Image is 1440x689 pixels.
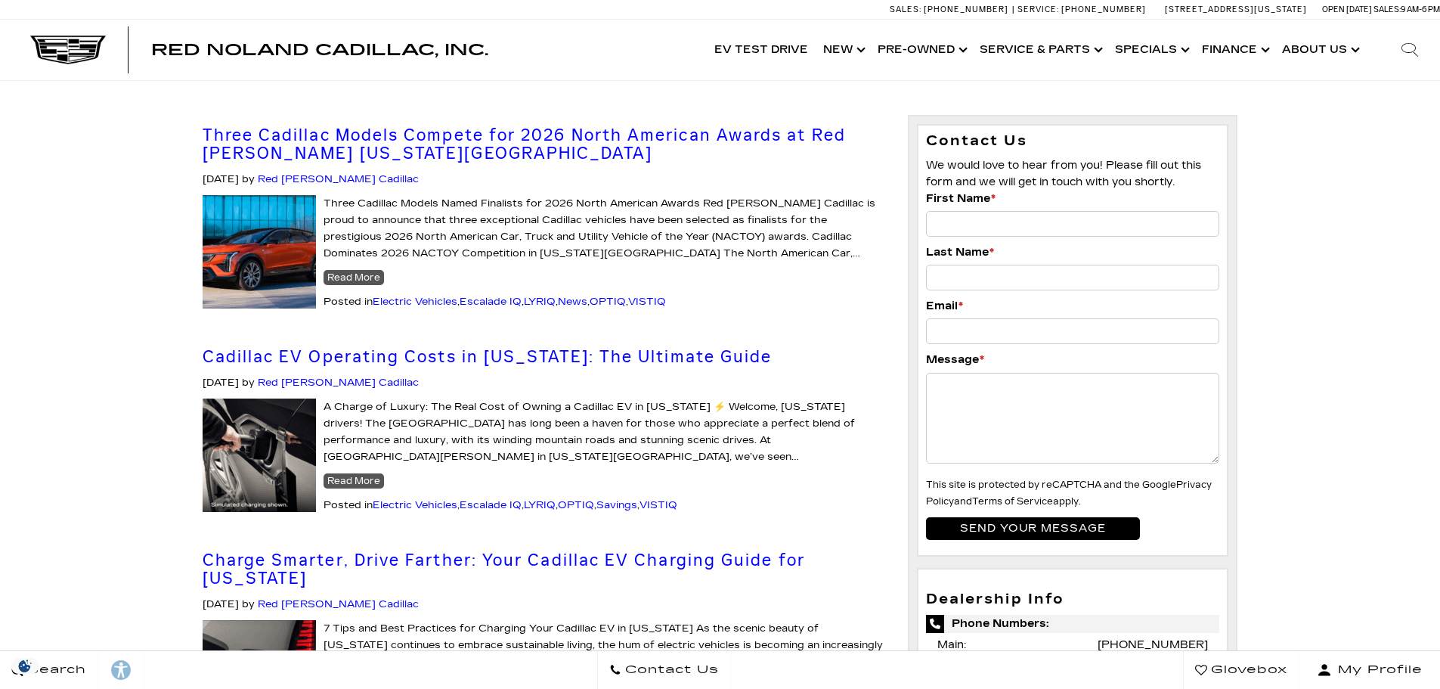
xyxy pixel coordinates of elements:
[1165,5,1307,14] a: [STREET_ADDRESS][US_STATE]
[926,352,984,368] label: Message
[1322,5,1372,14] span: Open [DATE]
[870,20,972,80] a: Pre-Owned
[203,346,773,367] a: Cadillac EV Operating Costs in [US_STATE]: The Ultimate Guide
[203,550,805,588] a: Charge Smarter, Drive Farther: Your Cadillac EV Charging Guide for [US_STATE]
[151,41,488,59] span: Red Noland Cadillac, Inc.
[203,377,239,389] span: [DATE]
[926,298,963,315] label: Email
[258,377,419,389] a: Red [PERSON_NAME] Cadillac
[926,592,1220,607] h3: Dealership Info
[1107,20,1194,80] a: Specials
[1098,638,1208,651] a: [PHONE_NUMBER]
[524,296,556,308] a: LYRIQ
[203,293,885,310] div: Posted in , , , , ,
[1194,20,1274,80] a: Finance
[596,499,637,511] a: Savings
[23,660,86,681] span: Search
[972,496,1053,507] a: Terms of Service
[926,615,1220,633] span: Phone Numbers:
[924,5,1008,14] span: [PHONE_NUMBER]
[628,296,666,308] a: VISTIQ
[8,658,42,674] section: Click to Open Cookie Consent Modal
[1207,660,1287,681] span: Glovebox
[926,480,1212,507] a: Privacy Policy
[707,20,816,80] a: EV Test Drive
[890,5,921,14] span: Sales:
[1373,5,1401,14] span: Sales:
[816,20,870,80] a: New
[639,499,677,511] a: VISTIQ
[926,133,1220,150] h3: Contact Us
[1183,651,1299,689] a: Glovebox
[203,195,316,309] img: 2026 NACTOY Nominee Cadillac OPTIQ
[890,5,1012,14] a: Sales: [PHONE_NUMBER]
[373,499,457,511] a: Electric Vehicles
[203,399,316,512] img: cadillac ev charging port
[242,173,255,185] span: by
[621,660,719,681] span: Contact Us
[1061,5,1146,14] span: [PHONE_NUMBER]
[203,497,885,514] div: Posted in , , , , ,
[203,399,885,465] p: A Charge of Luxury: The Real Cost of Owning a Cadillac EV in [US_STATE] ⚡ Welcome, [US_STATE] dri...
[524,499,556,511] a: LYRIQ
[926,480,1212,507] small: This site is protected by reCAPTCHA and the Google and apply.
[203,125,846,163] a: Three Cadillac Models Compete for 2026 North American Awards at Red [PERSON_NAME] [US_STATE][GEOG...
[597,651,731,689] a: Contact Us
[203,173,239,185] span: [DATE]
[1012,5,1150,14] a: Service: [PHONE_NUMBER]
[590,296,626,308] a: OPTIQ
[258,598,419,610] a: Red [PERSON_NAME] Cadillac
[926,517,1140,540] input: Send your message
[242,377,255,389] span: by
[460,499,522,511] a: Escalade IQ
[1299,651,1440,689] button: Open user profile menu
[558,296,587,308] a: News
[242,598,255,610] span: by
[937,638,966,651] span: Main:
[203,195,885,262] p: Three Cadillac Models Named Finalists for 2026 North American Awards Red [PERSON_NAME] Cadillac i...
[8,658,42,674] img: Opt-Out Icon
[926,244,994,261] label: Last Name
[1401,5,1440,14] span: 9 AM-6 PM
[30,36,106,64] img: Cadillac Dark Logo with Cadillac White Text
[926,191,996,207] label: First Name
[324,473,384,489] a: Read More
[972,20,1107,80] a: Service & Parts
[324,270,384,285] a: Read More
[1274,20,1364,80] a: About Us
[1332,660,1423,681] span: My Profile
[373,296,457,308] a: Electric Vehicles
[151,42,488,57] a: Red Noland Cadillac, Inc.
[258,173,419,185] a: Red [PERSON_NAME] Cadillac
[558,499,594,511] a: OPTIQ
[203,598,239,610] span: [DATE]
[203,620,885,687] p: 7 Tips and Best Practices for Charging Your Cadillac EV in [US_STATE] As the scenic beauty of [US...
[460,296,522,308] a: Escalade IQ
[1017,5,1059,14] span: Service:
[926,159,1201,188] span: We would love to hear from you! Please fill out this form and we will get in touch with you shortly.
